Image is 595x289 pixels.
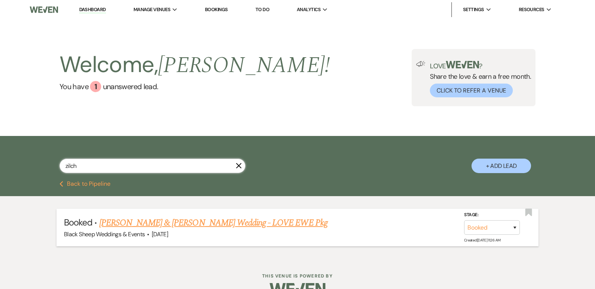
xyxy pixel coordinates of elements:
span: Settings [463,6,484,13]
button: + Add Lead [472,159,531,173]
a: [PERSON_NAME] & [PERSON_NAME] Wedding - LOVE EWE Pkg [99,216,328,230]
a: To Do [255,6,269,13]
img: weven-logo-green.svg [446,61,479,68]
span: Resources [519,6,544,13]
button: Click to Refer a Venue [430,84,513,97]
a: Bookings [205,6,228,13]
h2: Welcome, [59,49,330,81]
label: Stage: [464,211,520,219]
button: Back to Pipeline [59,181,110,187]
a: Dashboard [79,6,106,13]
span: Analytics [297,6,321,13]
span: Manage Venues [134,6,170,13]
span: Black Sheep Weddings & Events [64,230,145,238]
p: Love ? [430,61,531,69]
span: [PERSON_NAME] ! [158,48,330,82]
span: Created: [DATE] 11:26 AM [464,238,500,243]
input: Search by name, event date, email address or phone number [59,159,245,173]
div: 1 [90,81,101,92]
a: You have 1 unanswered lead. [59,81,330,92]
img: Weven Logo [30,2,58,17]
span: [DATE] [152,230,168,238]
div: Share the love & earn a free month. [425,61,531,97]
img: loud-speaker-illustration.svg [416,61,425,67]
span: Booked [64,217,92,228]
